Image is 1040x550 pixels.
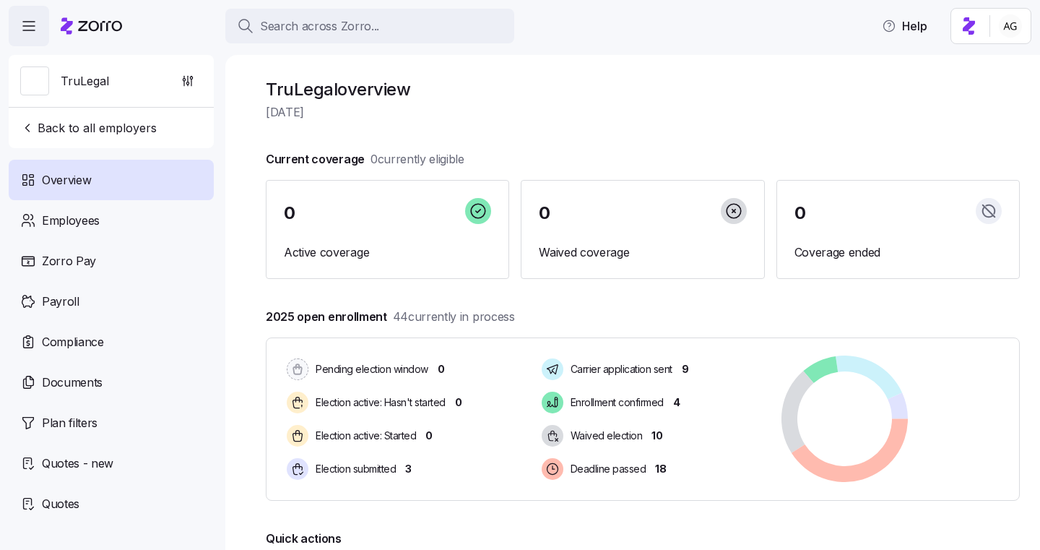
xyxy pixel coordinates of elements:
span: [DATE] [266,103,1020,121]
span: Election active: Hasn't started [311,395,446,410]
span: Quick actions [266,530,342,548]
a: Zorro Pay [9,241,214,281]
span: Zorro Pay [42,252,96,270]
span: 10 [651,429,662,443]
h1: TruLegal overview [266,78,1020,100]
span: Election submitted [311,462,396,476]
span: 18 [655,462,666,476]
a: Documents [9,362,214,403]
span: 0 [425,429,433,443]
a: Employees [9,200,214,241]
img: 5fc55c57e0610270ad857448bea2f2d5 [999,14,1022,38]
span: 4 [673,395,680,410]
span: Back to all employers [20,119,157,137]
span: Coverage ended [794,244,1002,262]
span: Waived election [566,429,643,443]
span: Documents [42,374,103,392]
span: Search across Zorro... [260,17,379,35]
button: Help [870,12,939,40]
span: Overview [42,171,91,189]
a: Payroll [9,281,214,322]
span: 0 currently eligible [370,150,464,168]
span: Current coverage [266,150,464,168]
span: Employees [42,212,100,230]
span: 0 [539,205,550,222]
a: Overview [9,160,214,200]
span: Waived coverage [539,244,746,262]
a: Plan filters [9,403,214,443]
span: 0 [438,362,445,377]
span: TruLegal [61,72,109,90]
span: Carrier application sent [566,362,672,377]
span: Help [882,17,927,35]
span: 0 [455,395,462,410]
span: Quotes - new [42,455,113,473]
span: Active coverage [284,244,491,262]
span: 0 [794,205,806,222]
span: Pending election window [311,362,428,377]
span: 0 [284,205,295,222]
span: Payroll [42,293,79,311]
span: Plan filters [42,414,97,432]
span: Compliance [42,333,104,351]
span: 2025 open enrollment [266,308,515,326]
a: Compliance [9,322,214,362]
a: Quotes [9,484,214,524]
span: 3 [405,462,412,476]
span: Deadline passed [566,462,646,476]
button: Search across Zorro... [225,9,514,43]
span: 44 currently in process [393,308,515,326]
span: Enrollment confirmed [566,395,664,410]
span: Election active: Started [311,429,416,443]
button: Back to all employers [14,113,162,142]
span: Quotes [42,495,79,513]
a: Quotes - new [9,443,214,484]
span: 9 [682,362,689,377]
